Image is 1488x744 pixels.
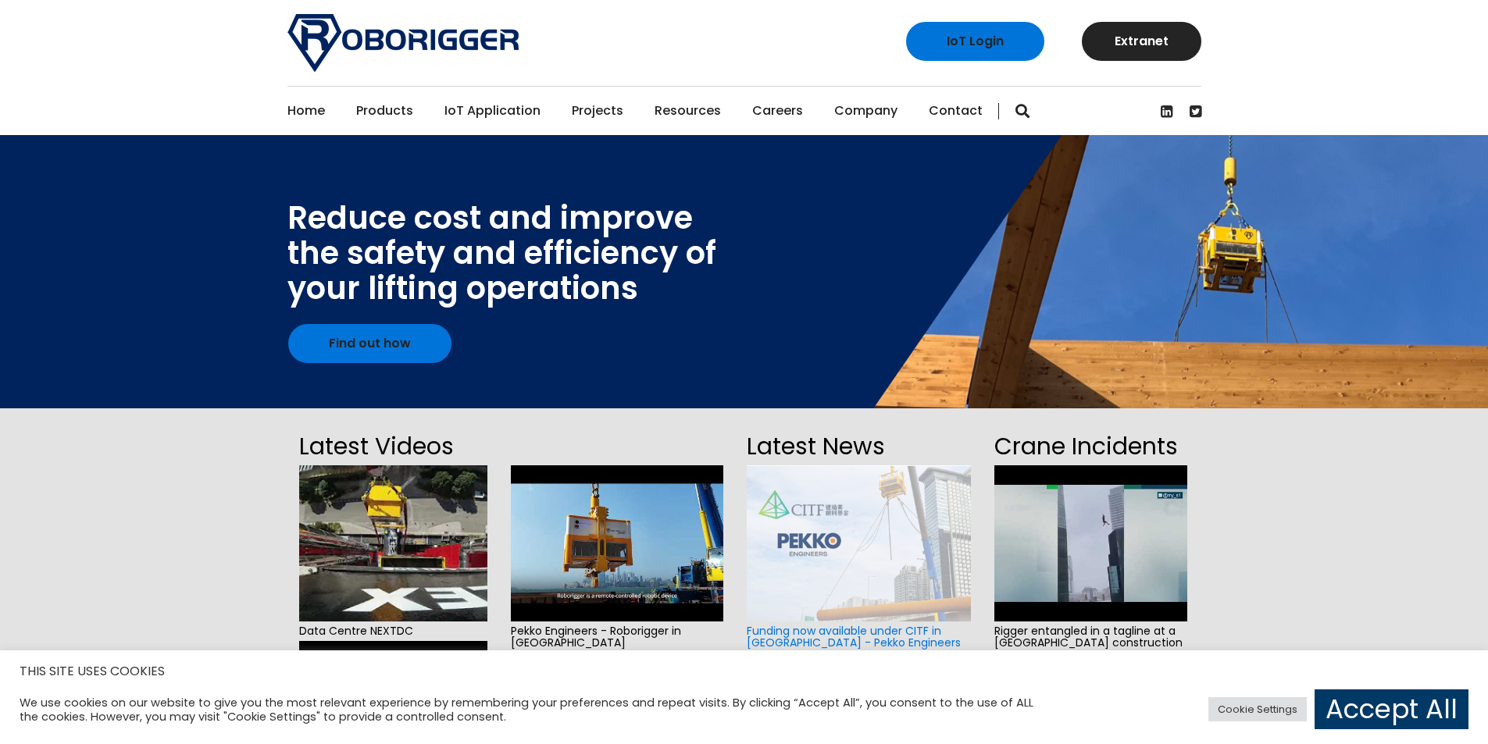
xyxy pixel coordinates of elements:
[287,87,325,135] a: Home
[1315,689,1468,729] a: Accept All
[444,87,541,135] a: IoT Application
[752,87,803,135] a: Careers
[572,87,623,135] a: Projects
[994,621,1187,665] span: Rigger entangled in a tagline at a [GEOGRAPHIC_DATA] construction site
[356,87,413,135] a: Products
[747,623,961,650] a: Funding now available under CITF in [GEOGRAPHIC_DATA] - Pekko Engineers
[747,428,970,465] h2: Latest News
[20,696,1034,724] div: We use cookies on our website to give you the most relevant experience by remembering your prefer...
[299,621,487,641] span: Data Centre NEXTDC
[929,87,983,135] a: Contact
[994,465,1187,621] img: hqdefault.jpg
[655,87,721,135] a: Resources
[288,324,451,363] a: Find out how
[511,465,724,621] img: hqdefault.jpg
[299,465,487,621] img: hqdefault.jpg
[1208,697,1307,721] a: Cookie Settings
[994,428,1187,465] h2: Crane Incidents
[1082,22,1201,61] a: Extranet
[20,661,1468,682] h5: THIS SITE USES COOKIES
[287,14,519,72] img: Roborigger
[834,87,897,135] a: Company
[511,621,724,653] span: Pekko Engineers - Roborigger in [GEOGRAPHIC_DATA]
[906,22,1044,61] a: IoT Login
[299,428,487,465] h2: Latest Videos
[287,201,716,306] div: Reduce cost and improve the safety and efficiency of your lifting operations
